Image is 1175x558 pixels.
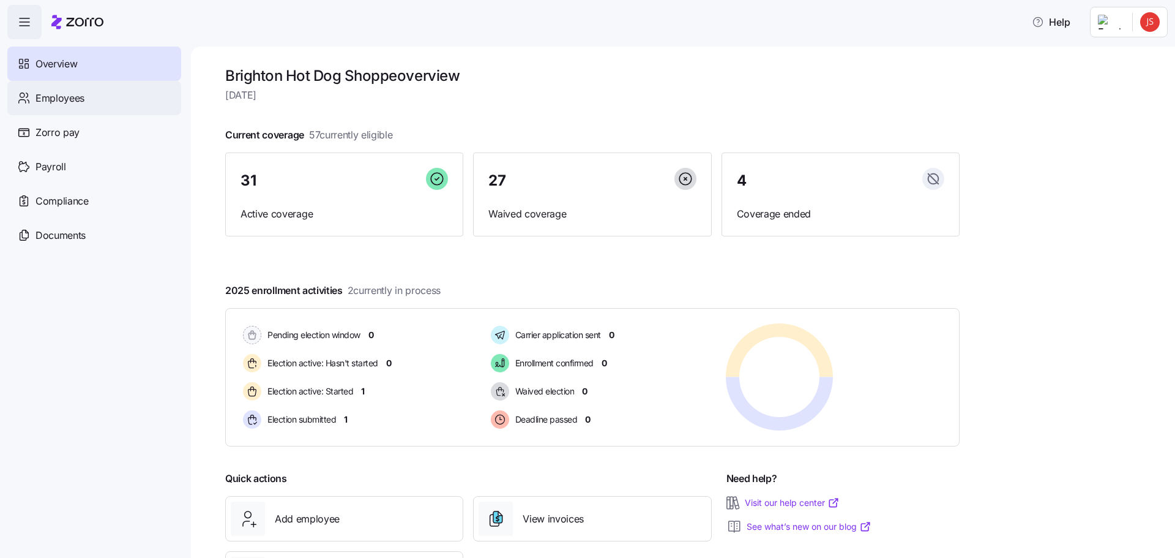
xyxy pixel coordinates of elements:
span: Coverage ended [737,206,944,222]
span: [DATE] [225,88,960,103]
span: 0 [585,413,591,426]
a: Zorro pay [7,115,181,149]
a: Visit our help center [745,497,840,509]
span: Help [1032,15,1070,29]
button: Help [1022,10,1080,34]
span: 0 [609,329,614,341]
span: 0 [386,357,392,369]
span: 31 [241,173,256,188]
a: Compliance [7,184,181,218]
span: Active coverage [241,206,448,222]
span: 2025 enrollment activities [225,283,441,298]
span: Election active: Hasn't started [264,357,378,369]
span: 1 [361,385,365,398]
a: Documents [7,218,181,252]
img: Employer logo [1098,15,1122,29]
a: See what’s new on our blog [747,521,871,533]
a: Employees [7,81,181,115]
h1: Brighton Hot Dog Shoppe overview [225,66,960,85]
span: 2 currently in process [348,283,441,298]
span: Waived election [512,385,575,398]
span: Election submitted [264,413,336,426]
span: Employees [35,91,84,106]
span: Current coverage [225,127,393,143]
span: Need help? [726,471,777,486]
span: Waived coverage [488,206,696,222]
span: Add employee [275,511,340,527]
a: Payroll [7,149,181,184]
span: 57 currently eligible [309,127,393,143]
span: 0 [368,329,374,341]
span: Election active: Started [264,385,353,398]
span: 0 [582,385,587,398]
span: Quick actions [225,471,287,486]
span: Payroll [35,159,66,175]
span: Enrollment confirmed [512,357,594,369]
span: Compliance [35,194,89,209]
span: 1 [344,413,348,426]
span: Carrier application sent [512,329,601,341]
span: 0 [602,357,607,369]
span: 4 [737,173,747,188]
span: Zorro pay [35,125,80,140]
a: Overview [7,47,181,81]
span: Documents [35,228,86,243]
img: dabd418a90e87b974ad9e4d6da1f3d74 [1140,12,1160,32]
span: View invoices [523,511,584,527]
span: Deadline passed [512,413,578,426]
span: 27 [488,173,505,188]
span: Overview [35,56,77,72]
span: Pending election window [264,329,360,341]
